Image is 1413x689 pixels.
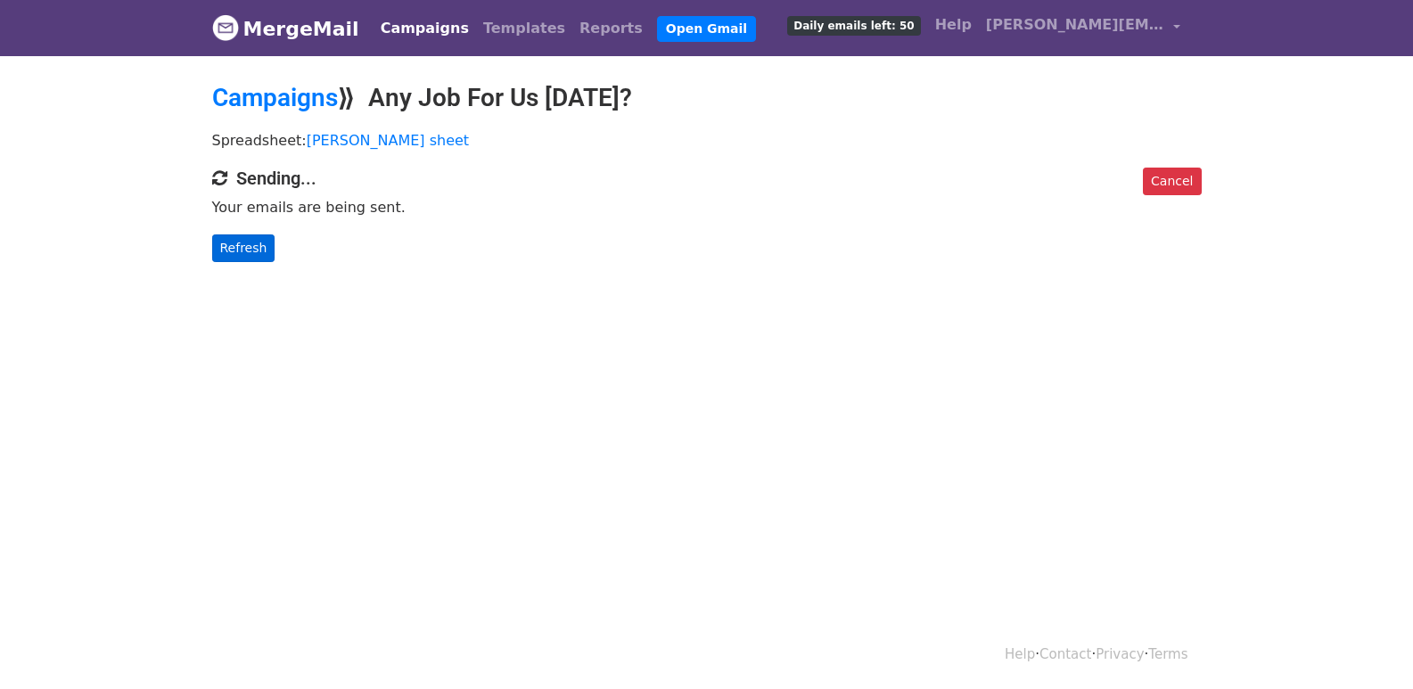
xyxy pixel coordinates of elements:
p: Your emails are being sent. [212,198,1202,217]
a: Cancel [1143,168,1201,195]
a: Campaigns [212,83,338,112]
a: Open Gmail [657,16,756,42]
a: Daily emails left: 50 [780,7,927,43]
a: [PERSON_NAME][EMAIL_ADDRESS][DOMAIN_NAME] [979,7,1187,49]
a: MergeMail [212,10,359,47]
a: Templates [476,11,572,46]
p: Spreadsheet: [212,131,1202,150]
a: Terms [1148,646,1187,662]
a: [PERSON_NAME] sheet [307,132,469,149]
iframe: Chat Widget [1324,603,1413,689]
a: Refresh [212,234,275,262]
a: Help [1005,646,1035,662]
a: Privacy [1096,646,1144,662]
a: Reports [572,11,650,46]
img: MergeMail logo [212,14,239,41]
a: Contact [1039,646,1091,662]
h4: Sending... [212,168,1202,189]
h2: ⟫ Any Job For Us [DATE]? [212,83,1202,113]
a: Help [928,7,979,43]
span: Daily emails left: 50 [787,16,920,36]
span: [PERSON_NAME][EMAIL_ADDRESS][DOMAIN_NAME] [986,14,1164,36]
a: Campaigns [374,11,476,46]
